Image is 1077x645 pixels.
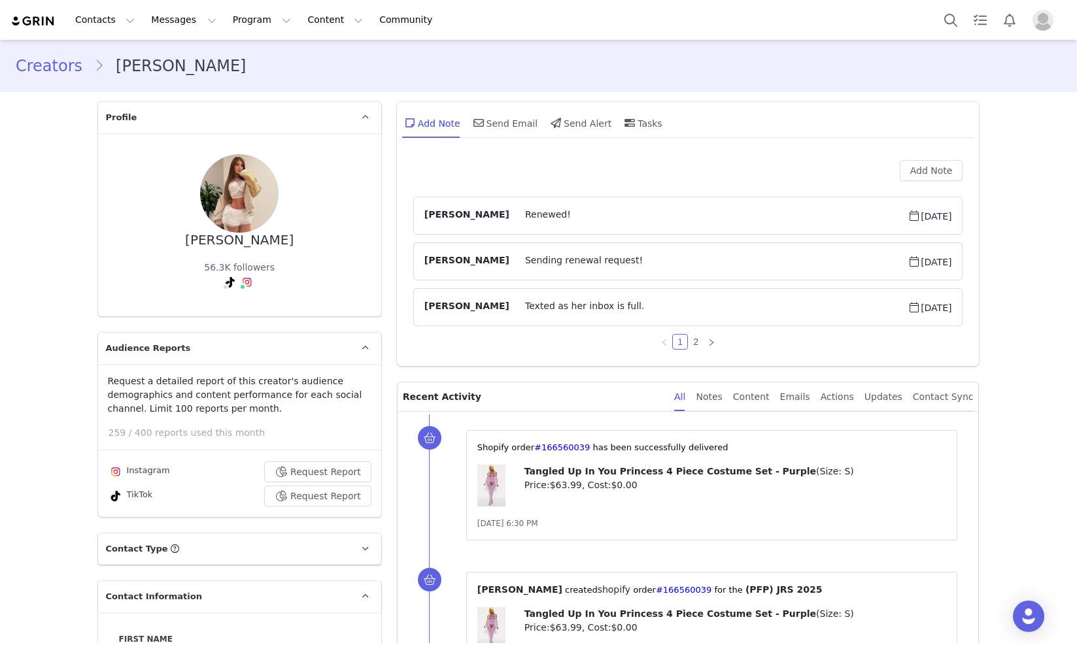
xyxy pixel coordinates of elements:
button: Contacts [67,5,143,35]
span: Profile [106,111,137,124]
a: 2 [689,335,703,349]
div: Open Intercom Messenger [1013,601,1044,632]
div: Updates [864,382,902,412]
a: Creators [16,54,94,78]
div: 56.3K followers [204,261,275,274]
i: icon: left [660,339,668,346]
button: Search [936,5,965,35]
a: #166560039 [656,585,711,595]
div: All [674,382,685,412]
img: 673e2c8e-582d-4dfa-8246-05de9c0dd82e.jpg [200,154,279,233]
div: Emails [780,382,810,412]
div: Content [733,382,770,412]
span: [PERSON_NAME] [424,299,509,315]
div: [PERSON_NAME] [185,233,294,248]
img: placeholder-profile.jpg [1033,10,1053,31]
li: 2 [688,334,704,350]
p: 259 / 400 reports used this month [109,426,381,440]
a: #166560039 [534,442,590,452]
p: Recent Activity [403,382,664,411]
span: $63.99 [550,480,582,490]
span: [PERSON_NAME] [424,254,509,269]
button: Messages [143,5,224,35]
li: 1 [672,334,688,350]
button: Profile [1025,10,1067,31]
li: Previous Page [657,334,672,350]
span: Sending renewal request! [509,254,908,269]
div: Notes [696,382,722,412]
span: [PERSON_NAME] [424,208,509,223]
span: Texted as her inbox is full. [509,299,908,315]
button: Request Report [264,486,371,506]
div: Send Alert [548,107,611,139]
button: Program [225,5,299,35]
a: Community [371,5,446,35]
span: [DATE] [908,299,951,315]
p: ( ) [524,607,947,621]
div: Send Email [471,107,538,139]
p: Price: , Cost: [524,621,947,635]
span: $0.00 [611,480,637,490]
span: [PERSON_NAME] [477,584,562,595]
span: Tangled Up In You Princess 4 Piece Costume Set - Purple [524,466,816,476]
span: $63.99 [550,622,582,633]
span: [DATE] [908,254,951,269]
li: Next Page [704,334,719,350]
span: Size: S [820,608,851,619]
div: Tasks [622,107,662,139]
button: Request Report [264,461,371,482]
div: Add Note [402,107,460,139]
span: Tangled Up In You Princess 4 Piece Costume Set - Purple [524,608,816,619]
span: ⁨Shopify⁩ order⁨ ⁩ has been successfully delivered [477,442,728,452]
a: Tasks [966,5,995,35]
p: ⁨ ⁩ created⁨ ⁩⁨⁩ order⁨ ⁩ for the ⁨ ⁩ [477,583,947,597]
p: ( ) [524,465,947,478]
img: instagram.svg [111,467,121,477]
img: instagram.svg [242,277,252,288]
span: $0.00 [611,622,637,633]
button: Notifications [995,5,1024,35]
span: Contact Information [106,590,202,603]
span: [DATE] [908,208,951,223]
button: Content [299,5,371,35]
span: Audience Reports [106,342,191,355]
i: icon: right [708,339,715,346]
button: Add Note [900,160,963,181]
span: Size: S [820,466,851,476]
div: TikTok [108,488,153,504]
span: (PFP) JRS 2025 [745,584,823,595]
div: Contact Sync [913,382,974,412]
span: shopify [598,584,630,595]
span: Contact Type [106,542,168,555]
a: 1 [673,335,687,349]
label: First Name [119,633,360,645]
div: Actions [821,382,854,412]
p: Request a detailed report of this creator's audience demographics and content performance for eac... [108,374,371,416]
img: grin logo [10,15,56,27]
span: Renewed! [509,208,908,223]
p: Price: , Cost: [524,478,947,492]
div: Instagram [108,464,170,480]
span: [DATE] 6:30 PM [477,519,538,528]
